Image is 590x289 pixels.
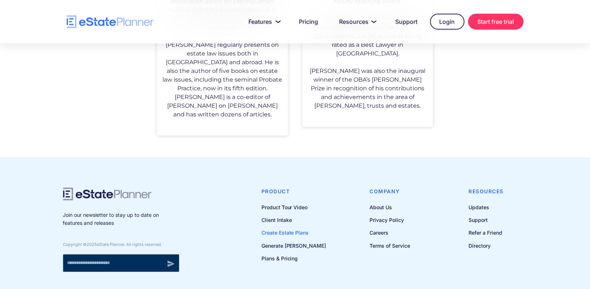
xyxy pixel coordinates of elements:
[63,242,179,247] div: Copyright © eState Planner. All rights reserved.
[63,255,179,272] form: Newsletter signup
[63,211,179,228] p: Join our newsletter to stay up to date on features and releases
[67,16,154,28] a: home
[240,15,287,29] a: Features
[261,241,326,251] a: Generate [PERSON_NAME]
[261,203,326,212] a: Product Tour Video
[469,216,504,225] a: Support
[370,216,410,225] a: Privacy Policy
[468,14,524,30] a: Start free trial
[261,254,326,263] a: Plans & Pricing
[469,188,504,196] h4: Resources
[370,188,410,196] h4: Company
[370,241,410,251] a: Terms of Service
[469,228,504,238] a: Refer a Friend
[261,216,326,225] a: Client Intake
[261,228,326,238] a: Create Estate Plans
[469,241,504,251] a: Directory
[290,15,327,29] a: Pricing
[387,15,426,29] a: Support
[469,203,504,212] a: Updates
[370,228,410,238] a: Careers
[370,203,410,212] a: About Us
[430,14,465,30] a: Login
[331,15,383,29] a: Resources
[261,188,326,196] h4: Product
[87,242,97,247] span: 2025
